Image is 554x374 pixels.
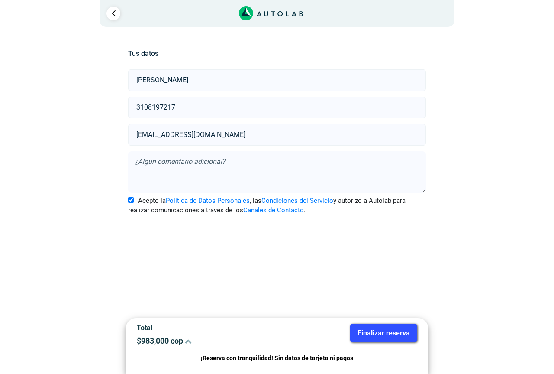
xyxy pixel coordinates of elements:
[128,97,425,118] input: Celular
[128,197,134,203] input: Acepto laPolítica de Datos Personales, lasCondiciones del Servicioy autorizo a Autolab para reali...
[137,353,417,363] p: ¡Reserva con tranquilidad! Sin datos de tarjeta ni pagos
[128,69,425,91] input: Nombre y apellido
[106,7,120,20] a: Ir al paso anterior
[166,197,250,205] a: Política de Datos Personales
[128,49,425,58] h5: Tus datos
[137,324,271,332] p: Total
[137,336,271,345] p: $ 983,000 cop
[350,324,417,342] button: Finalizar reserva
[128,124,425,146] input: Correo electrónico
[243,206,304,214] a: Canales de Contacto
[239,9,303,17] a: Link al sitio de autolab
[261,197,333,205] a: Condiciones del Servicio
[128,196,425,215] label: Acepto la , las y autorizo a Autolab para realizar comunicaciones a través de los .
